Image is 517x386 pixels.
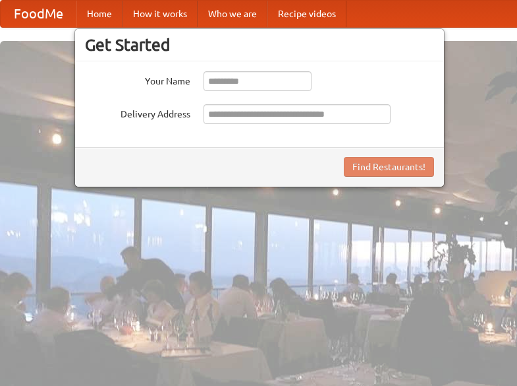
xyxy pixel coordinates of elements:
[1,1,76,27] a: FoodMe
[85,35,434,55] h3: Get Started
[267,1,346,27] a: Recipe videos
[122,1,198,27] a: How it works
[344,157,434,177] button: Find Restaurants!
[85,71,190,88] label: Your Name
[85,104,190,121] label: Delivery Address
[198,1,267,27] a: Who we are
[76,1,122,27] a: Home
